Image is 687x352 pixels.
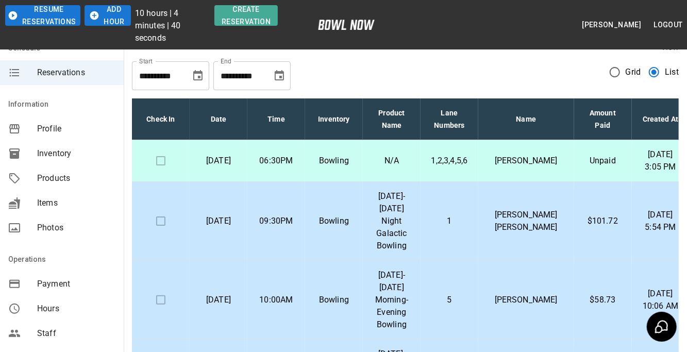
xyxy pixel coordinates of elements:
[198,155,239,167] p: [DATE]
[665,66,679,78] span: List
[37,303,115,315] span: Hours
[305,98,363,140] th: Inventory
[198,294,239,306] p: [DATE]
[582,155,624,167] p: Unpaid
[429,155,470,167] p: 1,2,3,4,5,6
[582,294,624,306] p: $58.73
[37,278,115,290] span: Payment
[478,98,574,140] th: Name
[132,98,190,140] th: Check In
[371,155,412,167] p: N/A
[487,294,566,306] p: [PERSON_NAME]
[247,98,305,140] th: Time
[37,327,115,340] span: Staff
[574,98,632,140] th: Amount Paid
[37,66,115,79] span: Reservations
[256,215,297,227] p: 09:30PM
[5,5,80,26] button: Resume Reservations
[188,65,208,86] button: Choose date, selected date is Oct 11, 2025
[487,209,566,233] p: [PERSON_NAME] [PERSON_NAME]
[269,65,290,86] button: Choose date, selected date is Nov 11, 2025
[582,215,624,227] p: $101.72
[650,15,687,35] button: Logout
[37,197,115,209] span: Items
[190,98,247,140] th: Date
[640,209,681,233] p: [DATE] 5:54 PM
[85,5,130,26] button: Add Hour
[640,148,681,173] p: [DATE] 3:05 PM
[313,215,355,227] p: Bowling
[135,7,210,44] p: 10 hours | 4 minutes | 40 seconds
[37,123,115,135] span: Profile
[37,172,115,185] span: Products
[429,294,470,306] p: 5
[363,98,421,140] th: Product Name
[313,155,355,167] p: Bowling
[256,294,297,306] p: 10:00AM
[626,66,641,78] span: Grid
[318,20,375,30] img: logo
[371,269,412,331] p: [DATE]-[DATE] Morning-Evening Bowling
[421,98,478,140] th: Lane Numbers
[198,215,239,227] p: [DATE]
[371,190,412,252] p: [DATE]-[DATE] Night Galactic Bowling
[578,15,645,35] button: [PERSON_NAME]
[37,147,115,160] span: Inventory
[313,294,355,306] p: Bowling
[37,222,115,234] span: Photos
[487,155,566,167] p: [PERSON_NAME]
[640,288,681,312] p: [DATE] 10:06 AM
[214,5,278,26] button: Create Reservation
[429,215,470,227] p: 1
[256,155,297,167] p: 06:30PM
